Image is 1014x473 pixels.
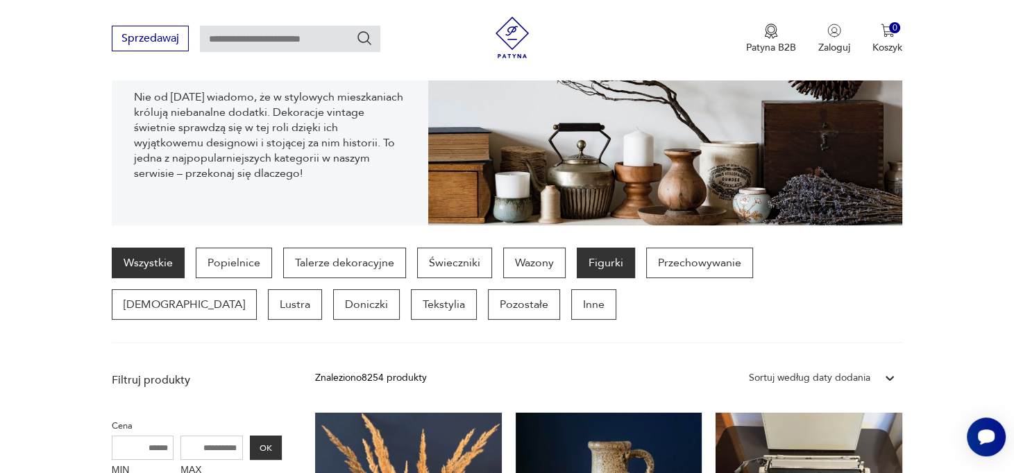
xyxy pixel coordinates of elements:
a: Sprzedawaj [112,35,189,44]
div: 0 [889,22,901,34]
img: Ikona medalu [764,24,778,39]
img: Ikona koszyka [881,24,895,37]
p: Nie od [DATE] wiadomo, że w stylowych mieszkaniach królują niebanalne dodatki. Dekoracje vintage ... [134,89,406,181]
a: Pozostałe [488,289,560,320]
div: Sortuj według daty dodania [749,370,870,386]
p: Patyna B2B [746,41,796,54]
a: Tekstylia [411,289,477,320]
a: Świeczniki [417,248,492,278]
a: Wazony [503,248,566,278]
button: OK [250,436,282,460]
img: Ikonka użytkownika [827,24,841,37]
p: Koszyk [872,41,902,54]
a: Talerze dekoracyjne [283,248,406,278]
a: Inne [571,289,616,320]
button: Patyna B2B [746,24,796,54]
a: Przechowywanie [646,248,753,278]
a: Wszystkie [112,248,185,278]
button: Zaloguj [818,24,850,54]
a: Ikona medaluPatyna B2B [746,24,796,54]
a: [DEMOGRAPHIC_DATA] [112,289,257,320]
button: 0Koszyk [872,24,902,54]
a: Figurki [577,248,635,278]
a: Doniczki [333,289,400,320]
iframe: Smartsupp widget button [967,418,1006,456]
div: Znaleziono 8254 produkty [315,370,427,386]
a: Popielnice [196,248,272,278]
img: Patyna - sklep z meblami i dekoracjami vintage [491,17,533,58]
img: 3afcf10f899f7d06865ab57bf94b2ac8.jpg [428,17,903,225]
p: Cena [112,418,282,433]
p: Zaloguj [818,41,850,54]
button: Szukaj [356,30,373,46]
a: Lustra [268,289,322,320]
button: Sprzedawaj [112,26,189,51]
p: Filtruj produkty [112,372,282,388]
